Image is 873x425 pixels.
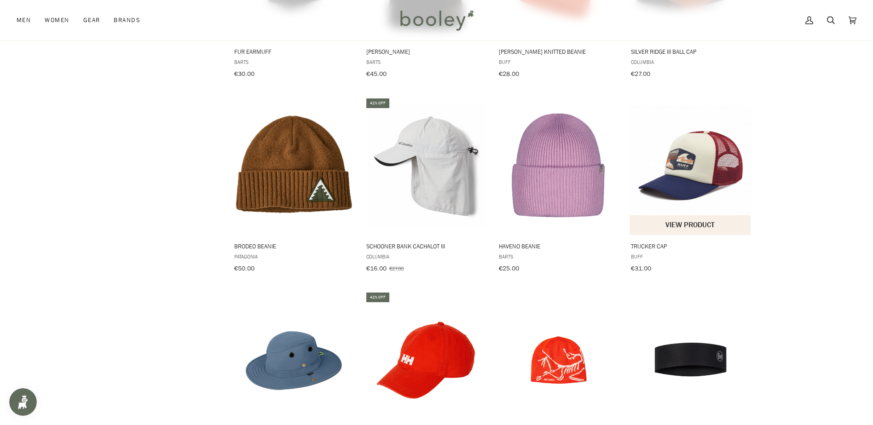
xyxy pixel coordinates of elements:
span: [PERSON_NAME] [366,47,486,56]
img: Columbia Schooner Bank Cachalot III Cool Grey - Booley Galway [365,105,487,227]
img: Booley [396,7,477,34]
img: Tilley TWS1 All Weather Hat Blue / Green - Booley Galway [233,299,355,421]
a: Schooner Bank Cachalot III [365,97,487,276]
span: €50.00 [234,264,254,273]
span: Gear [83,16,100,25]
span: Brodeo Beanie [234,242,353,250]
span: Columbia [366,253,486,260]
span: Brands [114,16,140,25]
span: Trucker Cap [631,242,750,250]
img: Barts Haveno Beanie Orchid - Booley Galway [497,105,619,227]
div: 41% off [366,293,389,302]
span: €27.00 [631,69,650,78]
div: 41% off [366,98,389,108]
button: View product [630,215,751,235]
img: Patagonia Brodeo Beanie Dawn Tracks Patch: Shelter Brown - Booley Galway [233,105,355,227]
span: Barts [499,253,618,260]
img: Helly Hansen Logo Cap Alert Red - Booley Galway [365,299,487,421]
span: Barts [234,58,353,66]
span: Columbia [631,58,750,66]
span: €25.00 [499,264,519,273]
iframe: Button to open loyalty program pop-up [9,388,37,416]
a: Haveno Beanie [497,97,619,276]
span: €27.00 [389,264,404,272]
span: Schooner Bank Cachalot III [366,242,486,250]
span: €16.00 [366,264,387,273]
span: Barts [366,58,486,66]
span: €45.00 [366,69,387,78]
span: €28.00 [499,69,519,78]
span: Men [17,16,31,25]
a: Trucker Cap [630,97,752,276]
span: €31.00 [631,264,651,273]
img: Buff CoolNet UV+ Headband Slim Solid Black - Booley Galway [630,299,752,421]
span: Silver Ridge III Ball Cap [631,47,750,56]
span: Fur Earmuff [234,47,353,56]
a: Brodeo Beanie [233,97,355,276]
span: Patagonia [234,253,353,260]
span: Buff [631,253,750,260]
span: Buff [499,58,618,66]
img: Arc'teryx Bird Head Toque Dynasty / Arc Silk - Booley Galway [497,299,619,421]
span: Haveno Beanie [499,242,618,250]
span: €30.00 [234,69,254,78]
span: [PERSON_NAME] Knitted Beanie [499,47,618,56]
img: Buff Trucker Cap Jari Multi - Booley Galway [630,105,752,227]
span: Women [45,16,69,25]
